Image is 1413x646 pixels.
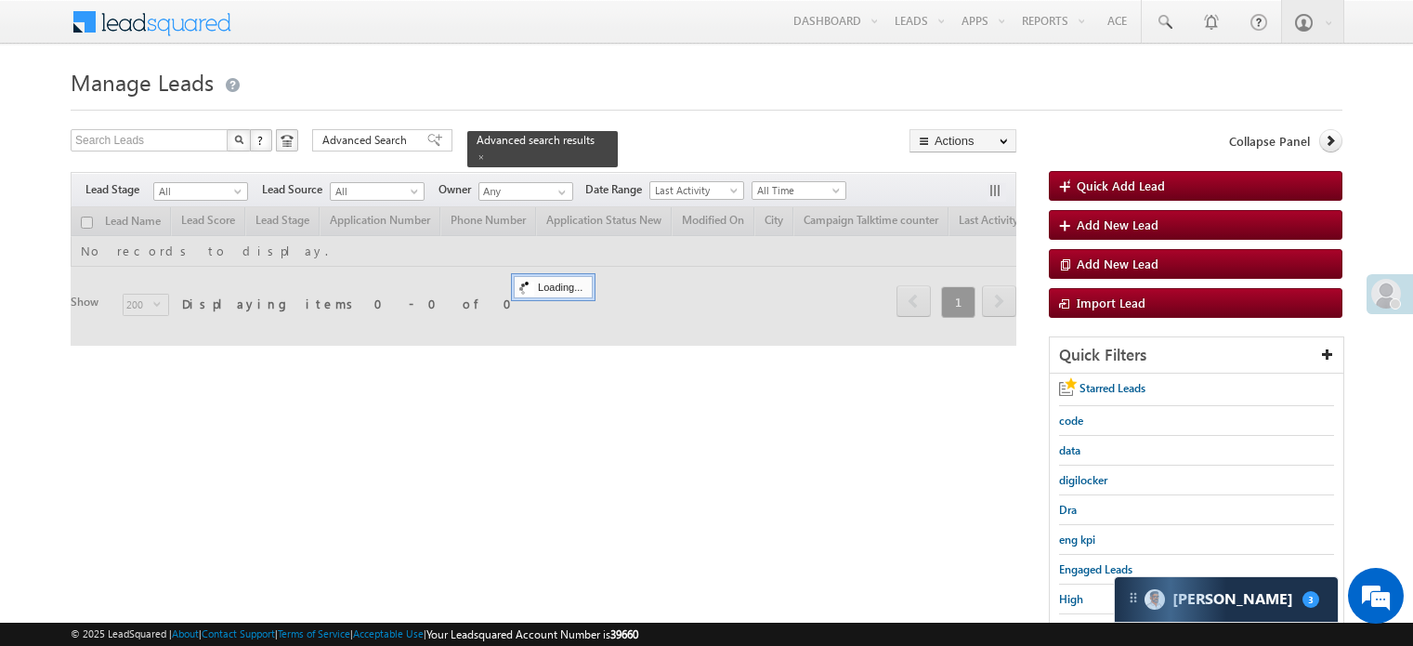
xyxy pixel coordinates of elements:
span: eng kpi [1059,533,1095,547]
span: Last Activity [650,182,739,199]
span: data [1059,443,1080,457]
span: Engaged Leads [1059,562,1132,576]
span: All [331,183,419,200]
a: All [153,182,248,201]
span: Advanced Search [322,132,412,149]
a: All [330,182,425,201]
span: 3 [1302,591,1319,608]
span: Manage Leads [71,67,214,97]
span: Starred Leads [1079,381,1145,395]
a: Contact Support [202,627,275,639]
img: Search [234,135,243,144]
a: Terms of Service [278,627,350,639]
span: © 2025 LeadSquared | | | | | [71,626,638,643]
button: ? [250,129,272,152]
img: Carter [1145,589,1165,610]
span: High [1059,592,1083,606]
span: Owner [438,181,478,198]
span: All Time [752,182,841,199]
span: code [1059,414,1083,428]
span: 39660 [610,627,638,641]
span: Advanced search results [477,133,595,147]
a: Last Activity [649,181,744,200]
span: Add New Lead [1077,256,1158,271]
img: carter-drag [1126,590,1141,605]
span: Import Lead [1077,295,1145,310]
span: All [154,183,242,200]
span: ? [257,132,266,148]
span: Collapse Panel [1229,133,1310,150]
span: Your Leadsquared Account Number is [426,627,638,641]
div: Loading... [514,276,593,298]
div: carter-dragCarter[PERSON_NAME]3 [1114,576,1339,623]
a: All Time [752,181,846,200]
span: Add New Lead [1077,217,1158,232]
span: Date Range [585,181,649,198]
button: Actions [909,129,1016,152]
a: Show All Items [548,183,571,202]
span: Lead Stage [85,181,153,198]
a: Acceptable Use [353,627,424,639]
span: Quick Add Lead [1077,178,1165,193]
input: Type to Search [478,182,573,201]
span: digilocker [1059,473,1107,487]
span: Dra [1059,503,1077,517]
a: About [172,627,199,639]
div: Quick Filters [1050,337,1343,374]
span: Lead Source [262,181,330,198]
